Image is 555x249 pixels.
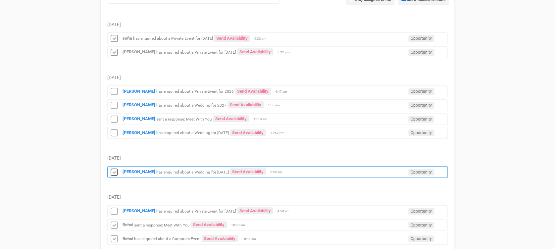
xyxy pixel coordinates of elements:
[156,209,236,213] small: has enquired about a Private Event for [DATE]
[156,89,234,94] small: has enquired about a Private Event for 2026
[408,49,434,56] span: Opportunity
[277,209,294,214] span: 4:50 am
[191,221,227,228] a: Send Availability
[235,88,271,95] a: Send Availability
[123,36,132,41] a: sofia
[275,89,292,94] span: 4:47 am
[277,50,294,55] span: 8:32 pm
[408,88,434,95] span: Opportunity
[107,22,448,27] h5: [DATE]
[202,235,238,242] a: Send Availability
[123,116,155,121] a: [PERSON_NAME]
[408,235,434,242] span: Opportunity
[123,89,155,94] a: [PERSON_NAME]
[227,101,264,108] a: Send Availability
[123,130,155,135] a: [PERSON_NAME]
[213,115,249,122] a: Send Availability
[123,222,133,227] a: Rahul
[123,102,155,107] a: [PERSON_NAME]
[134,236,201,241] small: has enquired about a Corporate Event
[237,207,273,214] a: Send Availability
[156,117,212,121] small: sent a response: Meet With You
[231,223,248,227] span: 10:03 am
[133,36,213,41] small: has enquired about a Private Event for [DATE]
[107,156,448,161] h5: [DATE]
[242,237,259,241] span: 10:01 am
[270,170,287,174] span: 5:58 am
[134,223,190,227] small: sent a response: Meet With You
[123,208,155,213] a: [PERSON_NAME]
[123,169,155,174] a: [PERSON_NAME]
[156,50,236,54] small: has enquired about a Private Event for [DATE]
[123,236,133,241] a: Rahul
[123,49,155,54] a: [PERSON_NAME]
[156,103,227,107] small: has enquired about a Wedding for 2027
[230,129,266,136] a: Send Availability
[408,102,434,109] span: Opportunity
[254,36,271,41] span: 9:33 pm
[214,35,250,42] a: Send Availability
[237,48,273,55] a: Send Availability
[253,117,270,122] span: 12:13 am
[156,170,229,174] small: has enquired about a Wedding for [DATE]
[230,168,266,175] a: Send Availability
[408,222,434,228] span: Opportunity
[408,129,434,136] span: Opportunity
[107,195,448,200] h5: [DATE]
[408,35,434,42] span: Opportunity
[107,75,448,80] h5: [DATE]
[408,169,434,175] span: Opportunity
[268,103,284,108] span: 1:00 am
[408,208,434,215] span: Opportunity
[156,130,229,135] small: has enquired about a Wedding for [DATE]
[270,131,287,135] span: 11:52 pm
[408,116,434,123] span: Opportunity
